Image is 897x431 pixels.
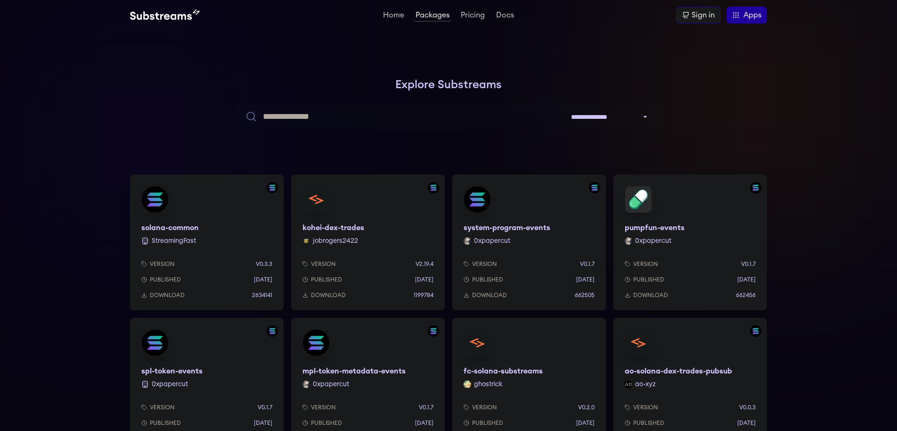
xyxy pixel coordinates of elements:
p: Published [472,276,503,283]
button: ghostrick [474,380,503,389]
button: 0xpapercut [152,380,188,389]
p: Version [472,404,497,411]
a: Filter by solana networksystem-program-eventssystem-program-events0xpapercut 0xpapercutVersionv0.... [452,174,606,310]
p: [DATE] [737,419,756,427]
button: 0xpapercut [313,380,349,389]
button: jobrogers2422 [313,236,358,246]
div: Sign in [692,9,715,21]
p: Version [150,260,175,268]
p: Download [150,291,185,299]
img: Filter by solana network [428,182,439,193]
p: Published [472,419,503,427]
span: Apps [743,9,761,21]
a: Filter by solana networksolana-commonsolana-common StreamingFastVersionv0.3.3Published[DATE]Downl... [130,174,284,310]
p: Download [633,291,668,299]
p: 1199784 [414,291,433,299]
p: Published [311,276,342,283]
p: [DATE] [576,419,595,427]
p: 662505 [575,291,595,299]
button: 0xpapercut [474,236,510,246]
p: Version [311,260,336,268]
img: Filter by solana network [428,325,439,337]
a: Sign in [676,7,721,24]
p: Version [472,260,497,268]
a: Filter by solana networkpumpfun-eventspumpfun-events0xpapercut 0xpapercutVersionv0.1.7Published[D... [613,174,767,310]
img: Filter by solana network [267,325,278,337]
button: 0xpapercut [635,236,671,246]
h1: Explore Substreams [130,75,767,94]
p: Published [311,419,342,427]
img: Filter by solana network [267,182,278,193]
img: Filter by solana network [750,325,761,337]
p: [DATE] [254,419,272,427]
img: Filter by solana network [750,182,761,193]
p: v0.2.0 [578,404,595,411]
p: Version [150,404,175,411]
button: ao-xyz [635,380,656,389]
p: v0.1.7 [741,260,756,268]
p: Published [150,419,181,427]
a: Pricing [459,11,487,21]
p: v0.0.3 [739,404,756,411]
p: Published [150,276,181,283]
p: [DATE] [576,276,595,283]
p: 662456 [736,291,756,299]
p: 2634141 [252,291,272,299]
a: Docs [494,11,516,21]
p: v0.3.3 [256,260,272,268]
p: [DATE] [415,419,433,427]
p: Published [633,276,664,283]
p: v0.1.7 [258,404,272,411]
a: Home [381,11,406,21]
p: [DATE] [737,276,756,283]
p: v0.1.7 [580,260,595,268]
img: Substream's logo [130,9,200,21]
p: Version [633,404,658,411]
p: Version [633,260,658,268]
button: StreamingFast [152,236,196,246]
a: Filter by solana networkkohei-dex-tradeskohei-dex-tradesjobrogers2422 jobrogers2422Versionv2.19.4... [291,174,445,310]
p: Version [311,404,336,411]
p: [DATE] [415,276,433,283]
p: v2.19.4 [416,260,433,268]
p: Download [472,291,507,299]
p: Download [311,291,346,299]
p: v0.1.7 [419,404,433,411]
a: Packages [414,11,451,22]
p: [DATE] [254,276,272,283]
p: Published [633,419,664,427]
img: Filter by solana network [589,182,600,193]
